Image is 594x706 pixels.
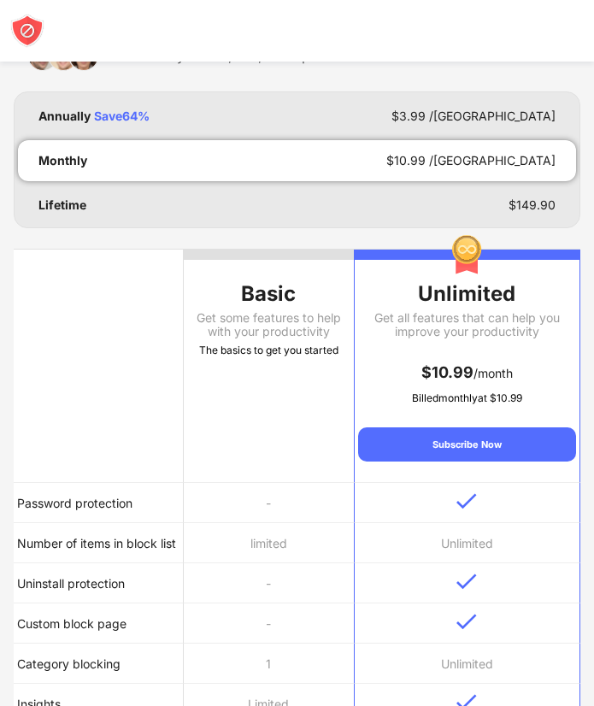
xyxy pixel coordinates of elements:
[358,427,576,462] div: Subscribe Now
[354,644,580,684] td: Unlimited
[14,603,184,644] td: Custom block page
[358,311,576,338] div: Get all features that can help you improve your productivity
[184,342,354,359] div: The basics to get you started
[451,234,482,275] img: img-premium-medal
[94,109,150,123] div: Save 64 %
[386,154,556,168] div: $ 10.99 /[GEOGRAPHIC_DATA]
[38,198,86,212] div: Lifetime
[14,523,184,563] td: Number of items in block list
[184,603,354,644] td: -
[456,614,477,630] img: v-blue.svg
[14,644,184,684] td: Category blocking
[184,280,354,308] div: Basic
[354,523,580,563] td: Unlimited
[358,390,576,407] div: Billed monthly at $ 10.99
[421,363,473,381] span: $ 10.99
[358,280,576,308] div: Unlimited
[184,644,354,684] td: 1
[456,493,477,509] img: v-blue.svg
[391,109,556,123] div: $ 3.99 /[GEOGRAPHIC_DATA]
[456,574,477,590] img: v-blue.svg
[14,483,184,523] td: Password protection
[184,563,354,603] td: -
[10,14,44,48] img: blocksite-icon-white.svg
[184,483,354,523] td: -
[38,154,87,168] div: Monthly
[184,311,354,338] div: Get some features to help with your productivity
[358,359,576,386] div: /month
[184,523,354,563] td: limited
[38,109,91,123] div: Annually
[14,563,184,603] td: Uninstall protection
[509,198,556,212] div: $ 149.90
